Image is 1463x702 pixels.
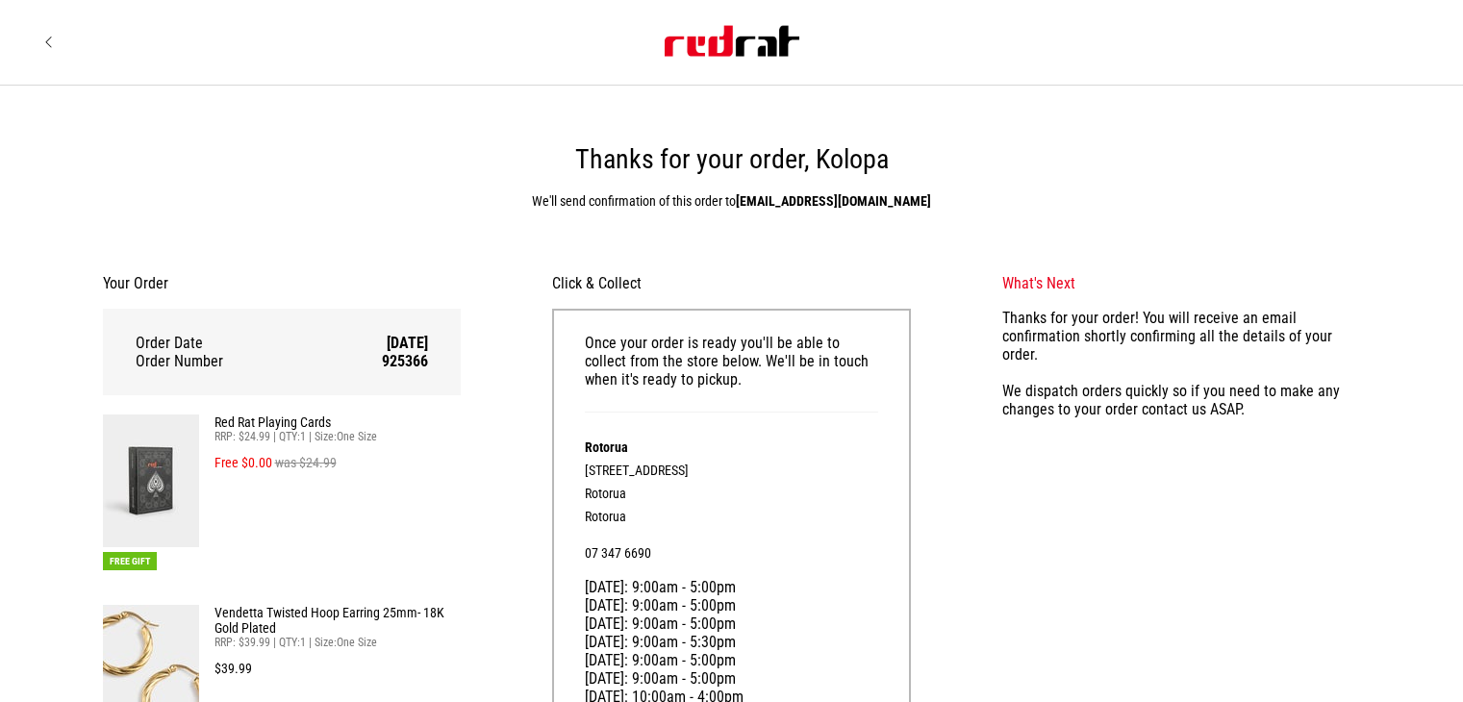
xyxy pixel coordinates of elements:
h2: What's Next [1002,274,1361,293]
td: [DATE] [327,334,428,352]
img: Red Rat Playing Cards [103,414,199,547]
p: We'll send confirmation of this order to [103,189,1361,213]
h2: Click & Collect [552,274,911,293]
span: $0.00 [241,455,272,470]
div: Thanks for your order! You will receive an email confirmation shortly confirming all the details ... [1002,309,1361,418]
div: RRP: $39.99 | QTY: 1 | Size: One Size [214,636,462,649]
h2: Your Order [103,274,462,293]
span: 07 347 6690 [585,545,651,561]
th: Order Number [136,352,327,370]
img: Red Rat [665,26,799,57]
div: RRP: $24.99 | QTY: 1 | Size: One Size [214,430,462,443]
div: Once your order is ready you'll be able to collect from the store below. We'll be in touch when i... [585,334,878,412]
div: $39.99 [214,661,462,676]
span: [STREET_ADDRESS] Rotorua Rotorua [585,463,689,524]
a: Vendetta Twisted Hoop Earring 25mm- 18K Gold Plated [214,605,462,636]
th: Order Date [136,334,327,352]
span: was $24.99 [275,455,337,470]
strong: Rotorua [585,439,628,455]
h1: Thanks for your order, Kolopa [103,143,1361,176]
td: 925366 [327,352,428,370]
a: Free Gift [103,414,199,574]
span: Free [214,455,239,470]
a: Red Rat Playing Cards [214,414,462,430]
strong: [EMAIL_ADDRESS][DOMAIN_NAME] [736,193,931,209]
span: Free Gift [103,552,157,570]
